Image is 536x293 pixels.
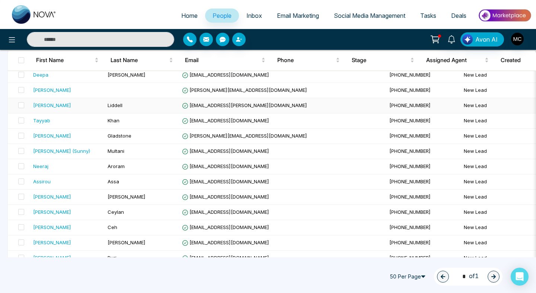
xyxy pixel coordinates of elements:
div: [PERSON_NAME] [33,208,71,216]
div: Tayyab [33,117,50,124]
th: First Name [30,50,105,71]
span: [PERSON_NAME][EMAIL_ADDRESS][DOMAIN_NAME] [182,87,307,93]
th: Stage [346,50,420,71]
div: [PERSON_NAME] [33,102,71,109]
td: New Lead [461,205,535,220]
td: New Lead [461,68,535,83]
span: Liddell [108,102,122,108]
span: Puri [108,255,117,261]
span: [PHONE_NUMBER] [389,224,431,230]
div: [PERSON_NAME] [33,223,71,231]
span: [PHONE_NUMBER] [389,178,431,184]
td: New Lead [461,113,535,129]
span: [EMAIL_ADDRESS][DOMAIN_NAME] [182,178,269,184]
div: Neeraj [33,162,48,170]
a: Social Media Management [326,9,413,23]
span: [PHONE_NUMBER] [389,255,431,261]
span: [PHONE_NUMBER] [389,72,431,78]
span: [PHONE_NUMBER] [389,209,431,215]
span: Ceylan [108,209,124,215]
span: Deals [451,12,466,19]
div: [PERSON_NAME] (Sunny) [33,147,90,155]
div: [PERSON_NAME] [33,193,71,200]
th: Last Name [105,50,179,71]
span: [PHONE_NUMBER] [389,239,431,245]
span: Phone [277,56,334,65]
a: People [205,9,239,23]
span: Stage [352,56,409,65]
span: [EMAIL_ADDRESS][DOMAIN_NAME] [182,117,269,123]
div: [PERSON_NAME] [33,132,71,139]
span: Avon AI [475,35,498,44]
span: [EMAIL_ADDRESS][PERSON_NAME][DOMAIN_NAME] [182,102,307,108]
span: Email [185,56,260,65]
span: [EMAIL_ADDRESS][DOMAIN_NAME] [182,148,269,154]
span: [PHONE_NUMBER] [389,163,431,169]
span: [EMAIL_ADDRESS][DOMAIN_NAME] [182,163,269,169]
a: Deals [444,9,474,23]
a: Email Marketing [269,9,326,23]
span: [PHONE_NUMBER] [389,194,431,200]
span: Last Name [111,56,167,65]
span: [EMAIL_ADDRESS][DOMAIN_NAME] [182,224,269,230]
span: Khan [108,117,119,123]
td: New Lead [461,174,535,190]
span: People [213,12,232,19]
span: Social Media Management [334,12,405,19]
th: Email [179,50,271,71]
td: New Lead [461,129,535,144]
span: Tasks [420,12,436,19]
span: [EMAIL_ADDRESS][DOMAIN_NAME] [182,194,269,200]
img: User Avatar [511,33,524,45]
span: [PHONE_NUMBER] [389,87,431,93]
button: Avon AI [460,32,504,46]
div: Open Intercom Messenger [511,268,529,286]
span: [PHONE_NUMBER] [389,117,431,123]
td: New Lead [461,251,535,266]
span: [EMAIL_ADDRESS][DOMAIN_NAME] [182,239,269,245]
a: Home [174,9,205,23]
span: Multani [108,148,124,154]
img: Nova CRM Logo [12,5,57,24]
td: New Lead [461,159,535,174]
td: New Lead [461,144,535,159]
span: First Name [36,56,93,65]
span: [EMAIL_ADDRESS][DOMAIN_NAME] [182,72,269,78]
td: New Lead [461,235,535,251]
span: [PHONE_NUMBER] [389,148,431,154]
td: New Lead [461,98,535,113]
td: New Lead [461,83,535,98]
span: [PHONE_NUMBER] [389,133,431,139]
span: Aroram [108,163,125,169]
th: Phone [271,50,346,71]
span: Home [181,12,198,19]
a: Inbox [239,9,269,23]
div: [PERSON_NAME] [33,86,71,94]
span: 50 Per Page [386,271,431,283]
td: New Lead [461,190,535,205]
span: [PERSON_NAME] [108,194,146,200]
div: Deepa [33,71,48,78]
div: [PERSON_NAME] [33,239,71,246]
span: [PERSON_NAME][EMAIL_ADDRESS][DOMAIN_NAME] [182,133,307,139]
span: Ceh [108,224,117,230]
td: New Lead [461,220,535,235]
a: Tasks [413,9,444,23]
img: Lead Flow [462,34,473,45]
div: Assirou [33,178,51,185]
span: [PERSON_NAME] [108,239,146,245]
span: [EMAIL_ADDRESS][DOMAIN_NAME] [182,255,269,261]
span: Assigned Agent [426,56,483,65]
span: [EMAIL_ADDRESS][DOMAIN_NAME] [182,209,269,215]
img: Market-place.gif [478,7,532,24]
span: Inbox [246,12,262,19]
span: Assa [108,178,119,184]
div: [PERSON_NAME] [33,254,71,261]
span: of 1 [458,271,479,281]
span: [PERSON_NAME] [108,72,146,78]
span: Email Marketing [277,12,319,19]
th: Assigned Agent [420,50,495,71]
span: [PHONE_NUMBER] [389,102,431,108]
span: Gladstone [108,133,131,139]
